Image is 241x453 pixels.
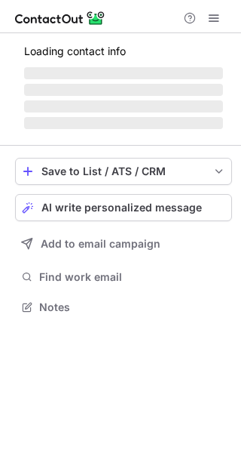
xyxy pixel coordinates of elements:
button: AI write personalized message [15,194,232,221]
button: save-profile-one-click [15,158,232,185]
p: Loading contact info [24,45,223,57]
span: ‌ [24,67,223,79]
span: ‌ [24,84,223,96]
button: Notes [15,297,232,318]
button: Add to email campaign [15,230,232,257]
span: Add to email campaign [41,238,160,250]
span: ‌ [24,100,223,112]
span: Find work email [39,270,226,284]
span: Notes [39,300,226,314]
button: Find work email [15,267,232,288]
span: ‌ [24,117,223,129]
span: AI write personalized message [41,202,202,214]
img: ContactOut v5.3.10 [15,9,105,27]
div: Save to List / ATS / CRM [41,165,206,177]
